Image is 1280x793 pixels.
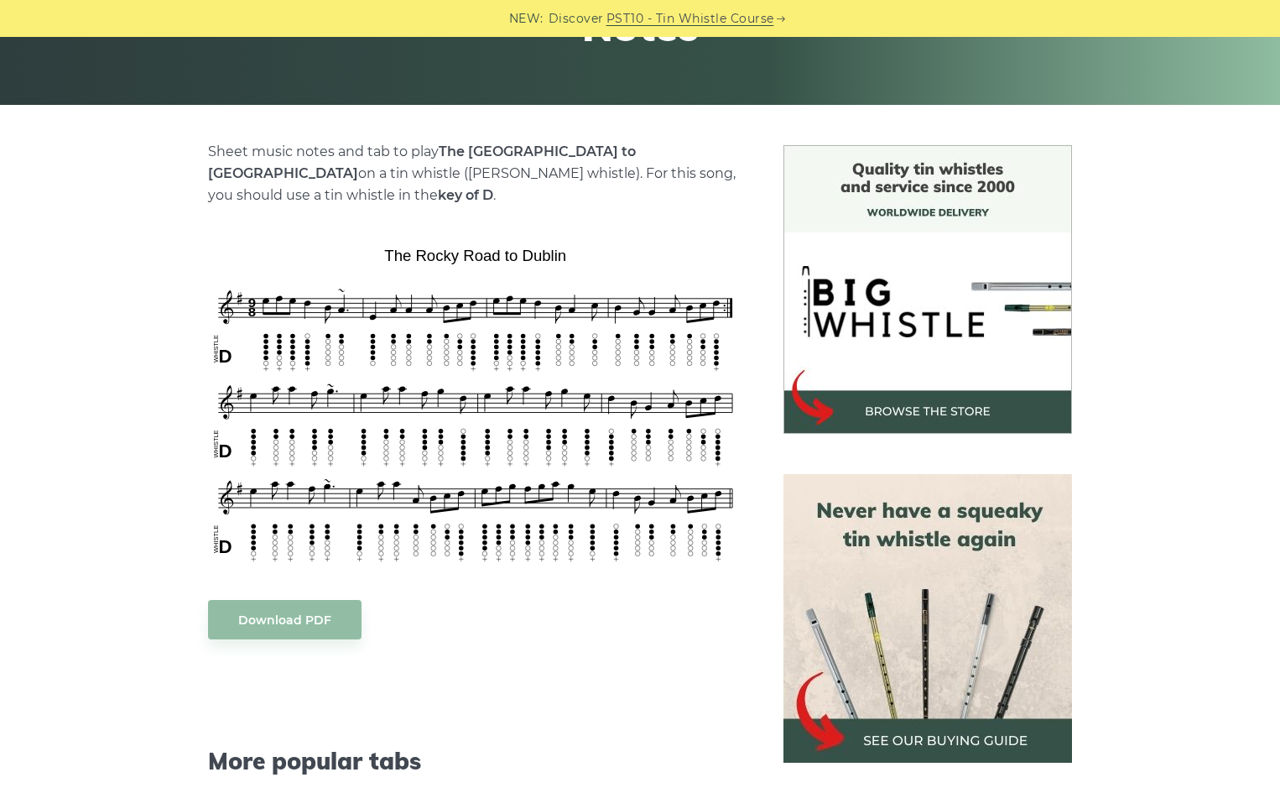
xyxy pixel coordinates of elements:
a: Download PDF [208,600,362,639]
strong: key of D [438,187,493,203]
span: NEW: [509,9,544,29]
span: Discover [549,9,604,29]
img: BigWhistle Tin Whistle Store [783,145,1072,434]
span: More popular tabs [208,747,743,775]
p: Sheet music notes and tab to play on a tin whistle ([PERSON_NAME] whistle). For this song, you sh... [208,141,743,206]
img: tin whistle buying guide [783,474,1072,763]
img: The Rocky Road to Dublin Tin Whistle Tabs & Sheet Music [208,241,743,566]
a: PST10 - Tin Whistle Course [606,9,774,29]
